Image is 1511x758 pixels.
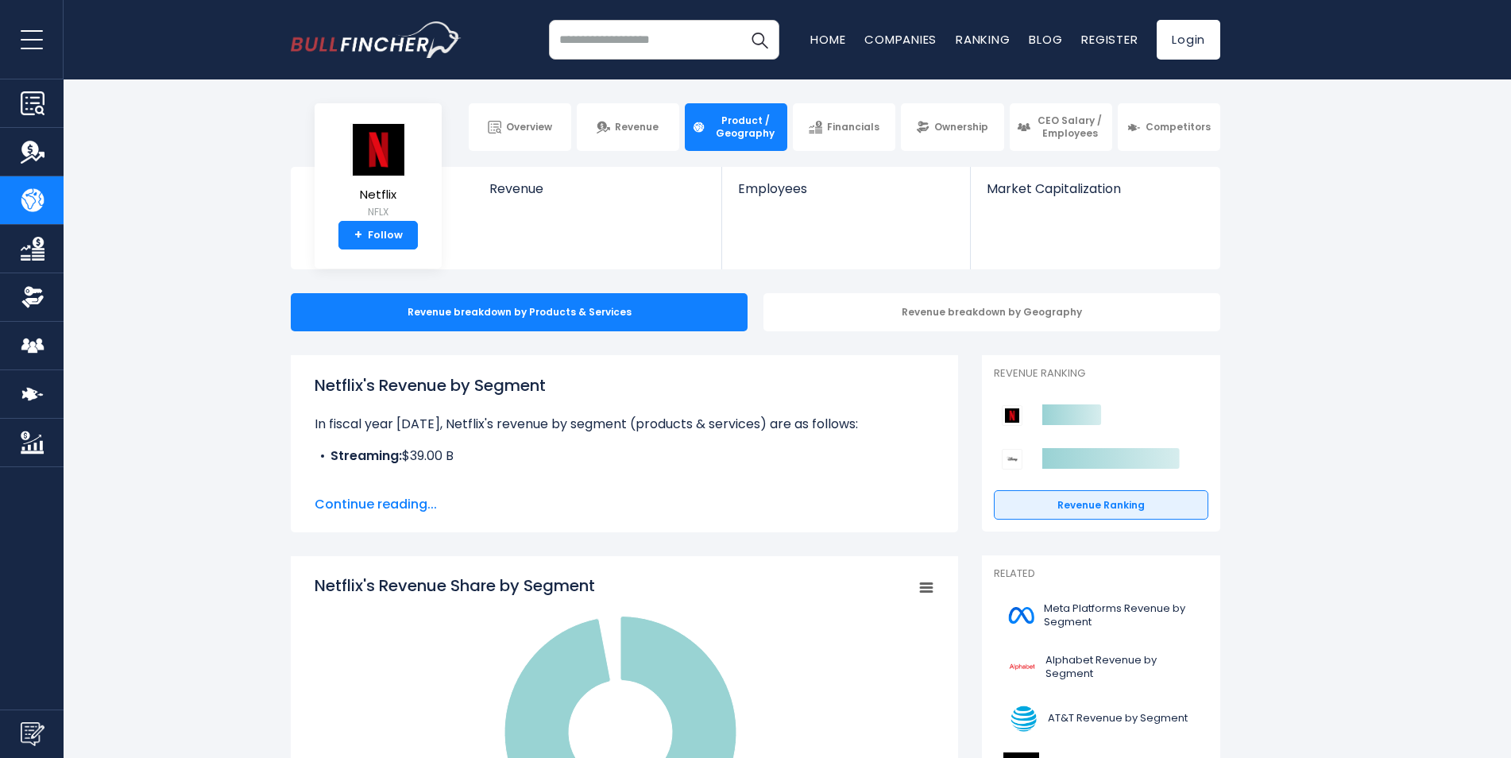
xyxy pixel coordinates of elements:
[1003,701,1043,737] img: T logo
[1002,405,1022,426] img: Netflix competitors logo
[350,188,406,202] span: Netflix
[291,293,748,331] div: Revenue breakdown by Products & Services
[810,31,845,48] a: Home
[994,697,1208,741] a: AT&T Revenue by Segment
[793,103,895,151] a: Financials
[994,645,1208,689] a: Alphabet Revenue by Segment
[1118,103,1220,151] a: Competitors
[1003,598,1039,633] img: META logo
[338,221,418,249] a: +Follow
[1002,449,1022,470] img: Walt Disney Company competitors logo
[901,103,1003,151] a: Ownership
[722,167,969,223] a: Employees
[1045,654,1199,681] span: Alphabet Revenue by Segment
[1010,103,1112,151] a: CEO Salary / Employees
[864,31,937,48] a: Companies
[994,567,1208,581] p: Related
[21,285,44,309] img: Ownership
[291,21,462,58] a: Go to homepage
[738,181,953,196] span: Employees
[315,447,934,466] li: $39.00 B
[994,490,1208,520] a: Revenue Ranking
[330,447,402,465] b: Streaming:
[1044,602,1199,629] span: Meta Platforms Revenue by Segment
[1003,649,1041,685] img: GOOGL logo
[1157,20,1220,60] a: Login
[291,21,462,58] img: bullfincher logo
[489,181,706,196] span: Revenue
[315,495,934,514] span: Continue reading...
[350,205,406,219] small: NFLX
[685,103,787,151] a: Product / Geography
[710,114,780,139] span: Product / Geography
[987,181,1203,196] span: Market Capitalization
[1035,114,1105,139] span: CEO Salary / Employees
[934,121,988,133] span: Ownership
[956,31,1010,48] a: Ranking
[827,121,879,133] span: Financials
[1081,31,1138,48] a: Register
[994,367,1208,381] p: Revenue Ranking
[315,415,934,434] p: In fiscal year [DATE], Netflix's revenue by segment (products & services) are as follows:
[994,594,1208,637] a: Meta Platforms Revenue by Segment
[469,103,571,151] a: Overview
[315,373,934,397] h1: Netflix's Revenue by Segment
[506,121,552,133] span: Overview
[577,103,679,151] a: Revenue
[971,167,1219,223] a: Market Capitalization
[763,293,1220,331] div: Revenue breakdown by Geography
[315,574,595,597] tspan: Netflix's Revenue Share by Segment
[1029,31,1062,48] a: Blog
[1146,121,1211,133] span: Competitors
[1048,712,1188,725] span: AT&T Revenue by Segment
[350,122,407,222] a: Netflix NFLX
[740,20,779,60] button: Search
[473,167,722,223] a: Revenue
[615,121,659,133] span: Revenue
[354,228,362,242] strong: +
